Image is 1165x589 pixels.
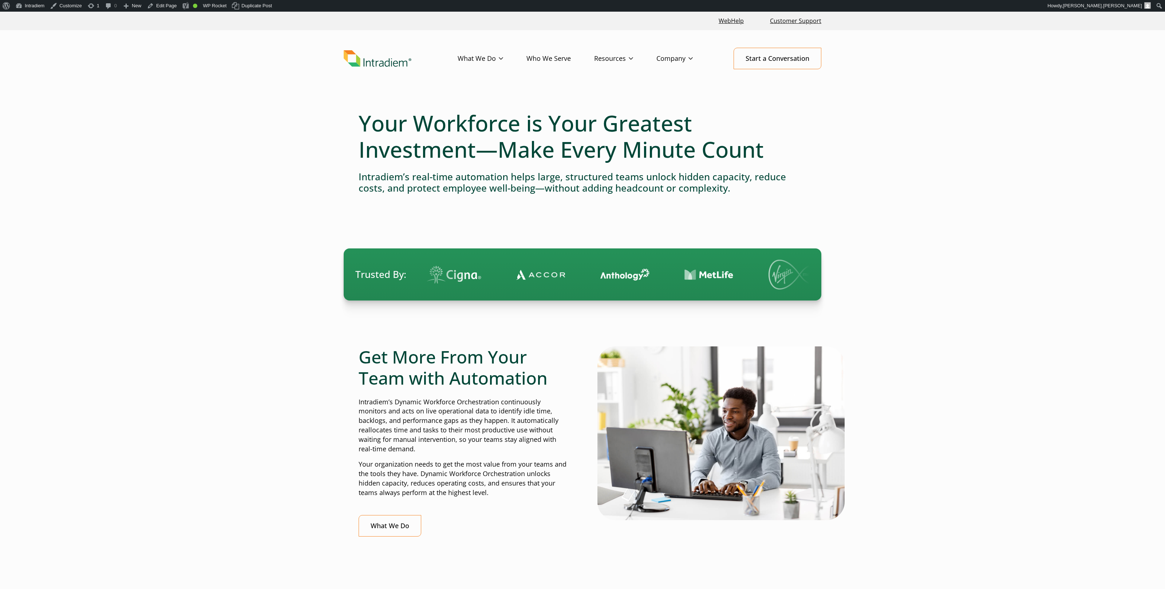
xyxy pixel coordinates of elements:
[683,269,732,280] img: Contact Center Automation MetLife Logo
[1063,3,1142,8] span: [PERSON_NAME].[PERSON_NAME]
[359,515,421,537] a: What We Do
[458,48,526,69] a: What We Do
[193,4,197,8] div: Good
[734,48,821,69] a: Start a Conversation
[597,346,845,520] img: Man typing on computer with real-time automation
[355,268,406,281] span: Trusted By:
[359,110,806,162] h1: Your Workforce is Your Greatest Investment—Make Every Minute Count
[359,171,806,194] h4: Intradiem’s real-time automation helps large, structured teams unlock hidden capacity, reduce cos...
[344,50,458,67] a: Link to homepage of Intradiem
[359,346,568,388] h2: Get More From Your Team with Automation
[359,397,568,454] p: Intradiem’s Dynamic Workforce Orchestration continuously monitors and acts on live operational da...
[526,48,594,69] a: Who We Serve
[767,260,818,290] img: Virgin Media logo.
[716,13,747,29] a: Link opens in a new window
[344,50,411,67] img: Intradiem
[515,269,564,280] img: Contact Center Automation Accor Logo
[594,48,656,69] a: Resources
[656,48,716,69] a: Company
[359,460,568,498] p: Your organization needs to get the most value from your teams and the tools they have. Dynamic Wo...
[767,13,824,29] a: Customer Support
